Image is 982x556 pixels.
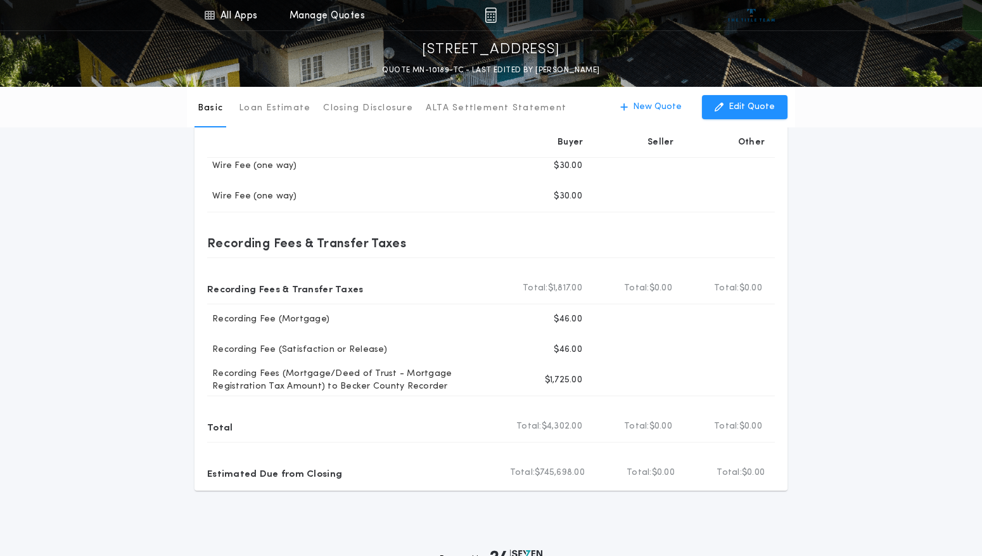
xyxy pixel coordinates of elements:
b: Total: [627,467,652,479]
p: Total [207,417,233,437]
p: Recording Fee (Satisfaction or Release) [207,344,387,356]
p: $30.00 [554,160,582,172]
span: $0.00 [649,420,672,433]
p: $46.00 [554,344,582,356]
b: Total: [516,420,542,433]
b: Total: [523,282,548,295]
p: Recording Fees (Mortgage/Deed of Trust - Mortgage Registration Tax Amount) to Becker County Recorder [207,368,502,393]
p: Seller [647,136,674,149]
p: Estimated Due from Closing [207,463,342,483]
button: Edit Quote [702,95,788,119]
p: Buyer [558,136,583,149]
p: Recording Fees & Transfer Taxes [207,278,364,299]
span: $0.00 [739,420,762,433]
p: $46.00 [554,313,582,326]
p: Closing Disclosure [323,102,413,115]
img: vs-icon [728,9,775,22]
p: Recording Fees & Transfer Taxes [207,233,406,253]
button: New Quote [608,95,694,119]
span: $0.00 [742,467,765,479]
p: $30.00 [554,190,582,203]
span: $0.00 [739,282,762,295]
b: Total: [714,282,739,295]
p: ALTA Settlement Statement [426,102,566,115]
span: $745,698.00 [535,467,585,479]
b: Total: [717,467,742,479]
span: $1,817.00 [548,282,582,295]
span: $4,302.00 [542,420,582,433]
p: [STREET_ADDRESS] [422,40,560,60]
b: Total: [714,420,739,433]
b: Total: [624,420,649,433]
p: Edit Quote [729,101,775,113]
b: Total: [624,282,649,295]
p: QUOTE MN-10189-TC - LAST EDITED BY [PERSON_NAME] [382,64,599,77]
b: Total: [510,467,535,479]
p: Wire Fee (one way) [207,190,297,203]
p: New Quote [633,101,682,113]
img: img [485,8,497,23]
span: $0.00 [649,282,672,295]
p: Other [738,136,765,149]
p: $1,725.00 [545,374,582,387]
span: $0.00 [652,467,675,479]
p: Loan Estimate [239,102,310,115]
p: Recording Fee (Mortgage) [207,313,329,326]
p: Wire Fee (one way) [207,160,297,172]
p: Basic [198,102,223,115]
